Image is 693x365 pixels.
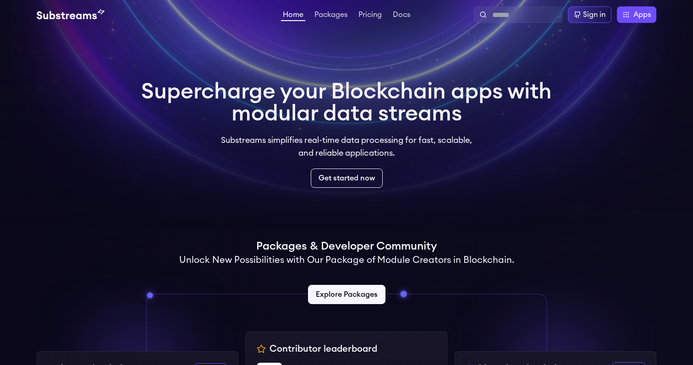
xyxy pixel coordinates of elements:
[214,134,478,159] p: Substreams simplifies real-time data processing for fast, scalable, and reliable applications.
[311,169,383,188] a: Get started now
[179,254,514,267] h2: Unlock New Possibilities with Our Package of Module Creators in Blockchain.
[308,285,385,304] a: Explore Packages
[281,11,305,21] a: Home
[357,11,384,20] a: Pricing
[568,6,611,23] a: Sign in
[256,239,437,254] h1: Packages & Developer Community
[37,9,104,20] img: Substream's logo
[141,81,552,125] h1: Supercharge your Blockchain apps with modular data streams
[313,11,349,20] a: Packages
[583,9,605,20] div: Sign in
[391,11,412,20] a: Docs
[633,9,651,20] span: Apps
